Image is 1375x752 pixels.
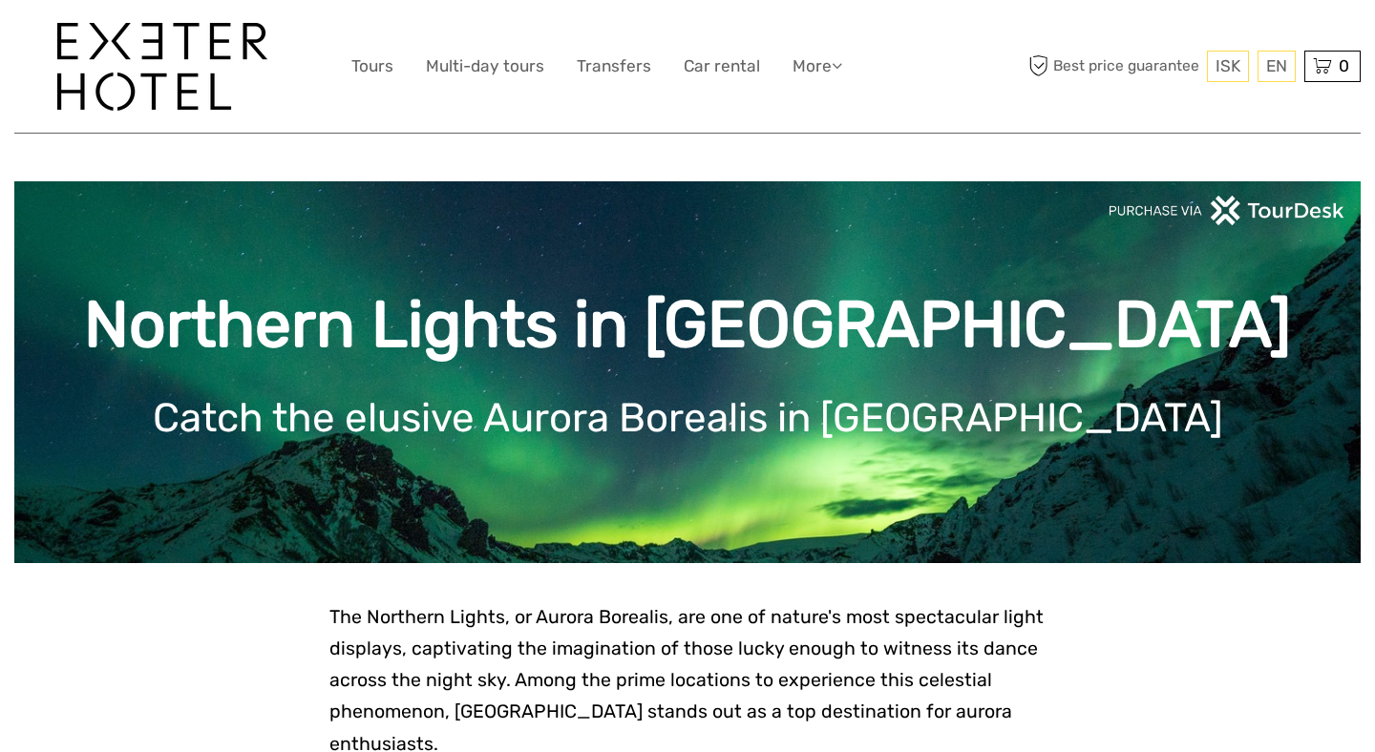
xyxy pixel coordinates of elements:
[684,52,760,80] a: Car rental
[351,52,393,80] a: Tours
[1336,56,1352,75] span: 0
[793,52,842,80] a: More
[1258,51,1296,82] div: EN
[1216,56,1240,75] span: ISK
[1025,51,1203,82] span: Best price guarantee
[1108,196,1346,225] img: PurchaseViaTourDeskwhite.png
[43,286,1332,364] h1: Northern Lights in [GEOGRAPHIC_DATA]
[57,23,267,111] img: 1336-96d47ae6-54fc-4907-bf00-0fbf285a6419_logo_big.jpg
[577,52,651,80] a: Transfers
[426,52,544,80] a: Multi-day tours
[43,394,1332,442] h1: Catch the elusive Aurora Borealis in [GEOGRAPHIC_DATA]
